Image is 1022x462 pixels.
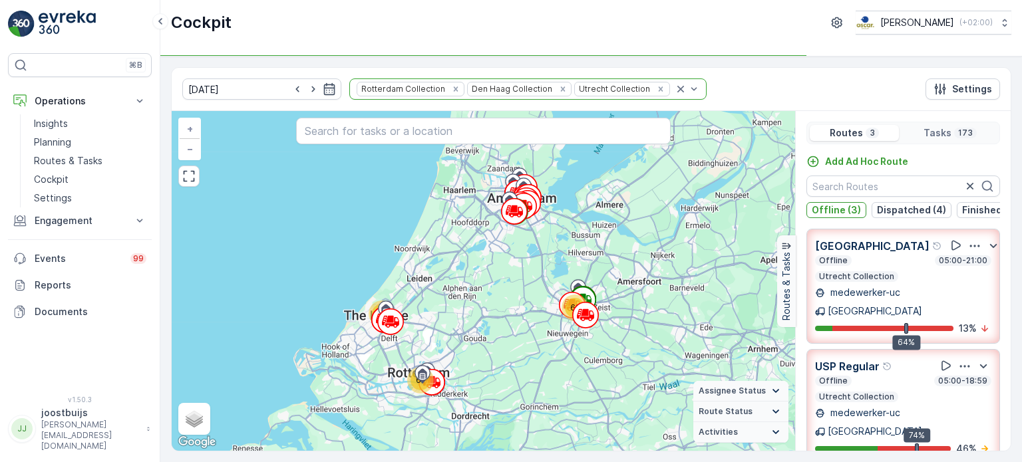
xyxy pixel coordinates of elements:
a: Cockpit [29,170,152,189]
p: Tasks [924,126,951,140]
p: USP Regular [815,358,880,374]
p: Finished (4) [962,203,1017,217]
p: 05:00-21:00 [937,255,989,266]
div: 62 [562,294,588,321]
div: Help Tooltip Icon [932,241,943,251]
span: + [187,123,193,134]
p: 3 [868,128,876,138]
a: Events99 [8,245,152,272]
span: Activities [699,427,738,437]
p: Documents [35,305,146,318]
p: ( +02:00 ) [959,17,993,28]
a: Add Ad Hoc Route [806,155,908,168]
p: Offline [818,376,849,386]
a: Layers [180,404,209,433]
button: Offline (3) [806,202,866,218]
p: Offline (3) [812,203,861,217]
img: Google [175,433,219,451]
a: Planning [29,133,152,152]
p: Settings [34,191,72,205]
a: Documents [8,298,152,325]
div: 64% [892,335,920,350]
p: ⌘B [129,60,142,70]
a: Reports [8,272,152,298]
p: [PERSON_NAME] [880,16,954,29]
div: 74% [904,428,930,443]
p: Routes [830,126,863,140]
p: 99 [133,253,144,264]
p: 05:00-18:59 [937,376,989,386]
p: Settings [952,82,992,96]
p: 13 % [959,322,977,335]
span: 62 [570,302,580,312]
p: Offline [818,255,849,266]
img: logo_light-DOdMpM7g.png [39,11,96,37]
div: Den Haag Collection [468,82,554,95]
summary: Route Status [693,402,788,422]
p: Routes & Tasks [780,252,793,320]
p: [GEOGRAPHIC_DATA] [828,425,922,438]
input: Search for tasks or a location [296,118,670,144]
a: Routes & Tasks [29,152,152,170]
a: Zoom In [180,119,200,139]
span: − [187,143,194,154]
p: Dispatched (4) [877,203,946,217]
div: Remove Den Haag Collection [556,84,570,94]
span: Route Status [699,406,753,417]
p: [GEOGRAPHIC_DATA] [815,238,930,254]
div: Rotterdam Collection [357,82,447,95]
div: Remove Utrecht Collection [653,84,668,94]
p: medewerker-uc [828,406,900,419]
p: 46 % [956,442,977,455]
a: Open this area in Google Maps (opens a new window) [175,433,219,451]
p: Engagement [35,214,125,227]
input: dd/mm/yyyy [182,78,341,100]
p: Planning [34,136,71,149]
button: [PERSON_NAME](+02:00) [856,11,1011,35]
div: Utrecht Collection [575,82,652,95]
summary: Assignee Status [693,381,788,402]
div: 44 [369,300,395,327]
span: v 1.50.3 [8,396,152,404]
p: Cockpit [171,12,232,33]
p: Add Ad Hoc Route [825,155,908,168]
p: [GEOGRAPHIC_DATA] [828,304,922,318]
button: JJjoostbuijs[PERSON_NAME][EMAIL_ADDRESS][DOMAIN_NAME] [8,406,152,451]
p: 173 [957,128,974,138]
img: basis-logo_rgb2x.png [856,15,875,30]
div: JJ [11,418,33,439]
a: Settings [29,189,152,207]
p: [PERSON_NAME][EMAIL_ADDRESS][DOMAIN_NAME] [41,419,140,451]
p: Routes & Tasks [34,154,102,168]
div: Help Tooltip Icon [882,361,893,372]
p: medewerker-uc [828,286,900,299]
p: Operations [35,94,125,108]
button: Dispatched (4) [872,202,951,218]
input: Search Routes [806,175,1000,197]
div: 67 [407,367,434,394]
span: Assignee Status [699,386,766,396]
p: Utrecht Collection [818,392,896,402]
p: Events [35,252,122,265]
p: Insights [34,117,68,130]
summary: Activities [693,422,788,443]
button: Settings [926,78,1000,100]
img: logo [8,11,35,37]
p: Reports [35,279,146,292]
p: Utrecht Collection [818,271,896,282]
p: Cockpit [34,173,69,186]
p: joostbuijs [41,406,140,419]
button: Operations [8,88,152,114]
a: Insights [29,114,152,133]
button: Engagement [8,207,152,234]
a: Zoom Out [180,139,200,159]
div: Remove Rotterdam Collection [448,84,463,94]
